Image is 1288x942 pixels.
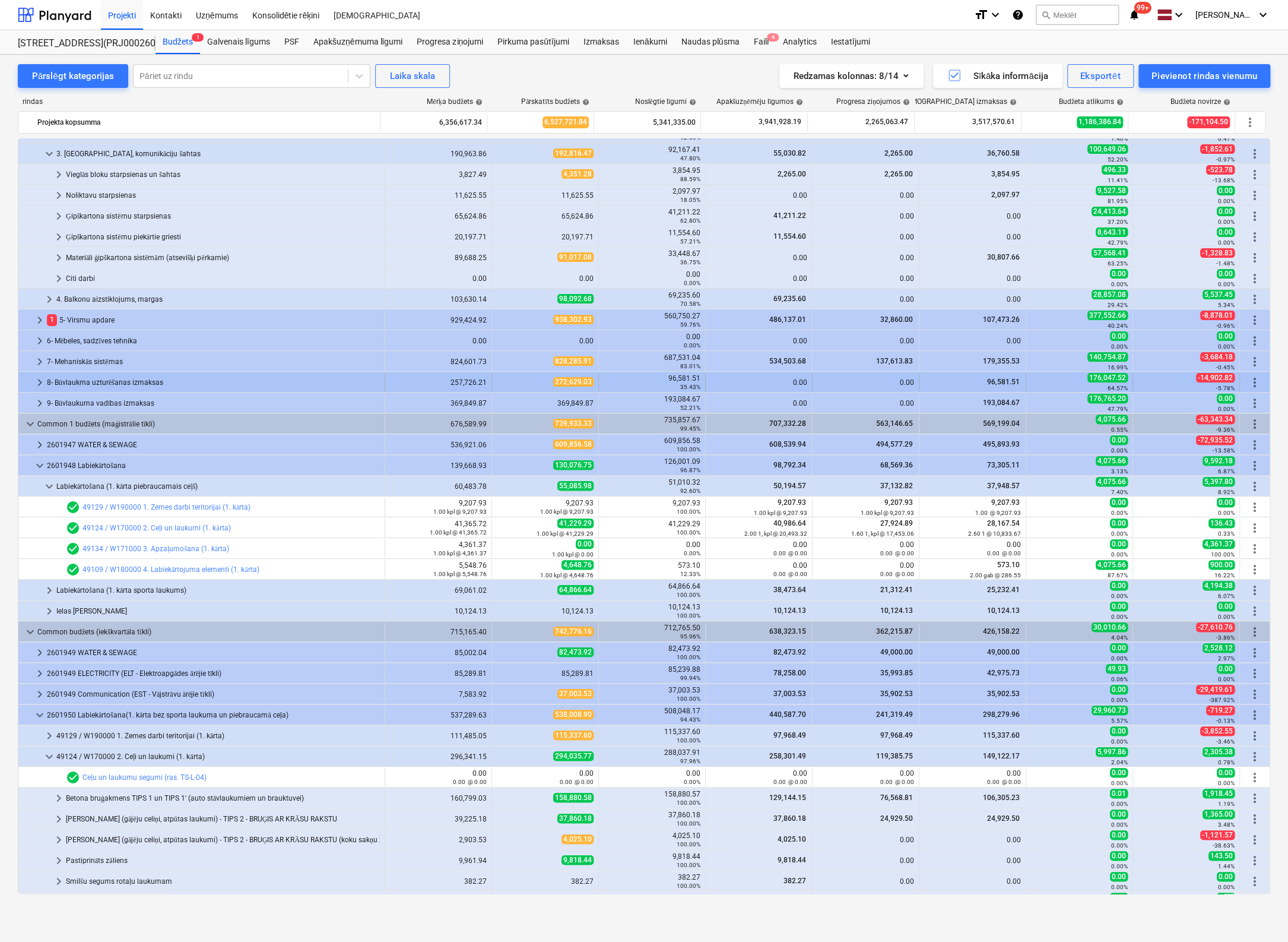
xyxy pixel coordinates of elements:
[817,378,914,387] div: 0.00
[1007,99,1017,106] span: help
[1134,2,1151,14] span: 99+
[604,146,700,162] div: 92,167.41
[817,233,914,241] div: 0.00
[1216,364,1235,371] small: -0.45%
[66,227,380,246] div: Ģipškartona sistēmu piekārtie griesti
[924,233,1021,241] div: 0.00
[772,232,807,241] span: 11,554.60
[490,30,576,54] a: Pirkuma pasūtījumi
[947,68,1048,84] div: Sīkāka informācija
[1248,167,1262,182] span: Vairāk darbību
[52,812,66,826] span: keyboard_arrow_right
[1217,186,1235,195] span: 0.00
[1087,352,1128,362] span: 140,754.87
[924,212,1021,220] div: 0.00
[626,30,674,54] a: Ienākumi
[33,687,47,701] span: keyboard_arrow_right
[1248,854,1262,868] span: Vairāk darbību
[1248,521,1262,535] span: Vairāk darbību
[390,274,487,283] div: 0.00
[710,191,807,200] div: 0.00
[33,355,47,369] span: keyboard_arrow_right
[823,30,877,54] div: Iestatījumi
[1248,459,1262,473] span: Vairāk darbību
[83,773,207,782] a: Ceļu un laukumu segumi (ras. TS-L-04)
[18,64,128,88] button: Pārslēgt kategorijas
[156,30,200,54] a: Budžets1
[746,30,775,54] div: Faili
[604,229,700,245] div: 11,554.60
[1248,770,1262,785] span: Vairāk darbību
[1092,290,1128,299] span: 28,857.08
[604,374,700,391] div: 96,581.51
[1102,165,1128,175] span: 496.33
[684,342,700,349] small: 0.00%
[1248,625,1262,639] span: Vairāk darbību
[767,33,779,42] span: 4
[375,64,450,88] button: Laika skala
[674,30,747,54] div: Naudas plūsma
[775,30,823,54] a: Analytics
[473,99,483,106] span: help
[1217,331,1235,341] span: 0.00
[817,191,914,200] div: 0.00
[1200,248,1235,258] span: -1,328.83
[1216,260,1235,267] small: -1.48%
[1059,97,1124,106] div: Budžeta atlikums
[42,583,56,598] span: keyboard_arrow_right
[306,30,410,54] a: Apakšuzņēmuma līgumi
[990,191,1021,199] span: 2,097.97
[33,438,47,452] span: keyboard_arrow_right
[1200,311,1235,320] span: -8,878.01
[604,187,700,204] div: 2,097.97
[33,708,47,722] span: keyboard_arrow_down
[390,358,487,366] div: 824,601.73
[1111,135,1128,142] small: 7.40%
[772,295,807,303] span: 69,235.60
[680,384,700,390] small: 35.43%
[390,378,487,387] div: 257,726.21
[1087,144,1128,154] span: 100,649.06
[390,170,487,179] div: 3,827.49
[817,295,914,304] div: 0.00
[1087,311,1128,320] span: 377,552.66
[1108,239,1128,246] small: 42.79%
[52,251,66,265] span: keyboard_arrow_right
[576,30,626,54] a: Izmaksas
[986,378,1021,386] span: 96,581.51
[1248,687,1262,701] span: Vairāk darbību
[1248,708,1262,722] span: Vairāk darbību
[557,252,594,262] span: 91,017.08
[37,113,375,132] div: Projekta kopsumma
[390,233,487,241] div: 20,197.71
[680,238,700,245] small: 57.21%
[553,377,594,387] span: 272,629.03
[817,254,914,262] div: 0.00
[66,248,380,267] div: Materiāli ģipškartona sistēmām (atsevišķi pērkamie)
[772,149,807,157] span: 55,030.82
[1206,165,1235,175] span: -523.78
[604,249,700,266] div: 33,448.67
[768,357,807,365] span: 534,503.68
[710,337,807,345] div: 0.00
[33,334,47,348] span: keyboard_arrow_right
[1248,188,1262,203] span: Vairāk darbību
[66,207,380,226] div: Ģipškartona sistēmu starpsienas
[47,311,380,330] div: 5- Virsmu apdare
[1114,99,1124,106] span: help
[42,292,56,306] span: keyboard_arrow_right
[33,459,47,473] span: keyboard_arrow_down
[1248,209,1262,223] span: Vairāk darbību
[1248,562,1262,577] span: Vairāk darbību
[1248,646,1262,660] span: Vairāk darbību
[1200,144,1235,154] span: -1,852.61
[277,30,306,54] a: PSF
[385,113,482,132] div: 6,356,617.34
[1138,64,1270,88] button: Pievienot rindas vienumu
[1080,68,1121,84] div: Eksportēt
[817,274,914,283] div: 0.00
[553,315,594,324] span: 938,302.93
[924,337,1021,345] div: 0.00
